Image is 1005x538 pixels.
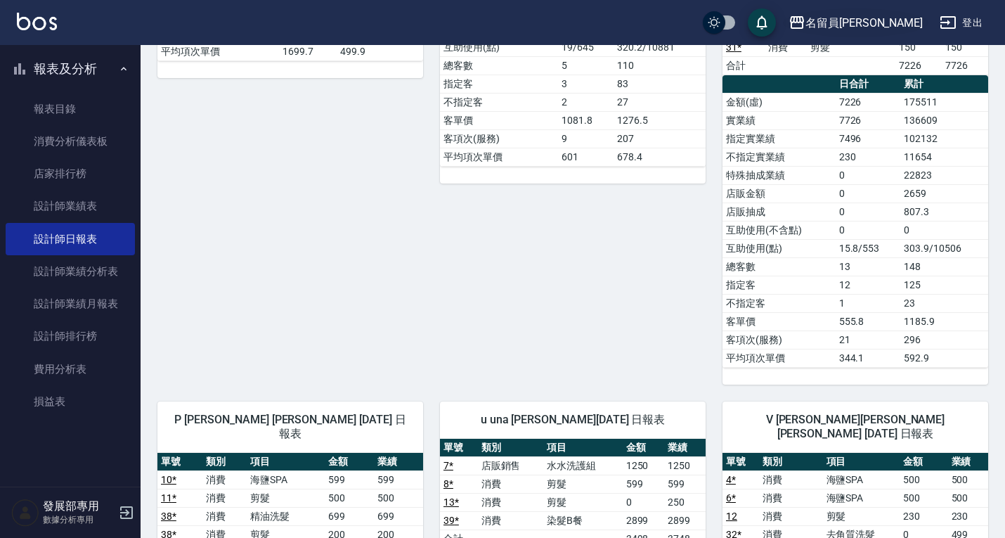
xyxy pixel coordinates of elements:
a: 設計師日報表 [6,223,135,255]
a: 損益表 [6,385,135,418]
td: 500 [325,489,374,507]
td: 消費 [478,475,543,493]
td: 店販銷售 [478,456,543,475]
img: Person [11,499,39,527]
span: P [PERSON_NAME] [PERSON_NAME] [DATE] 日報表 [174,413,406,441]
td: 不指定實業績 [722,148,836,166]
td: 特殊抽成業績 [722,166,836,184]
td: 消費 [759,507,822,525]
td: 合計 [722,56,765,75]
td: 303.9/10506 [900,239,988,257]
table: a dense table [722,75,988,368]
th: 項目 [543,439,623,457]
td: 230 [836,148,900,166]
td: 592.9 [900,349,988,367]
td: 599 [664,475,706,493]
td: 148 [900,257,988,276]
td: 3 [558,75,614,93]
td: 2 [558,93,614,111]
td: 實業績 [722,111,836,129]
td: 136609 [900,111,988,129]
td: 剪髮 [543,493,623,511]
td: 1250 [623,456,664,475]
td: 0 [836,221,900,239]
td: 23 [900,294,988,312]
td: 150 [942,38,988,56]
td: 0 [623,493,664,511]
td: 平均項次單價 [722,349,836,367]
td: 剪髮 [543,475,623,493]
td: 消費 [765,38,807,56]
td: 0 [836,203,900,221]
td: 店販金額 [722,184,836,203]
th: 業績 [664,439,706,457]
th: 單號 [722,453,759,471]
td: 83 [614,75,706,93]
a: 12 [726,511,737,522]
td: 染髮B餐 [543,511,623,530]
td: 消費 [202,470,247,489]
td: 21 [836,331,900,349]
a: 消費分析儀表板 [6,125,135,158]
div: 名留員[PERSON_NAME] [805,14,923,32]
th: 金額 [325,453,374,471]
td: 消費 [478,493,543,511]
a: 報表目錄 [6,93,135,125]
td: 2659 [900,184,988,203]
td: 不指定客 [722,294,836,312]
td: 2899 [664,511,706,530]
a: 設計師業績分析表 [6,255,135,288]
td: 27 [614,93,706,111]
td: 499.9 [337,42,423,60]
td: 0 [836,166,900,184]
td: 102132 [900,129,988,148]
th: 金額 [900,453,947,471]
td: 601 [558,148,614,166]
td: 總客數 [440,56,558,75]
td: 344.1 [836,349,900,367]
td: 320.2/10881 [614,38,706,56]
td: 12 [836,276,900,294]
td: 599 [325,470,374,489]
td: 消費 [759,470,822,489]
p: 數據分析專用 [43,513,115,526]
td: 消費 [202,489,247,507]
th: 類別 [478,439,543,457]
td: 500 [948,489,989,507]
th: 日合計 [836,75,900,94]
td: 7226 [895,56,942,75]
td: 消費 [478,511,543,530]
td: 599 [374,470,423,489]
td: 678.4 [614,148,706,166]
td: 7496 [836,129,900,148]
td: 11654 [900,148,988,166]
td: 699 [325,507,374,525]
td: 699 [374,507,423,525]
td: 7226 [836,93,900,111]
td: 0 [836,184,900,203]
td: 5 [558,56,614,75]
td: 互助使用(點) [440,38,558,56]
td: 555.8 [836,312,900,331]
td: 水水洗護組 [543,456,623,475]
td: 599 [623,475,664,493]
td: 客單價 [722,312,836,331]
th: 單號 [440,439,478,457]
td: 指定客 [440,75,558,93]
td: 1276.5 [614,111,706,129]
td: 海鹽SPA [823,489,900,507]
td: 500 [374,489,423,507]
td: 消費 [759,489,822,507]
td: 海鹽SPA [823,470,900,489]
td: 客項次(服務) [440,129,558,148]
th: 項目 [247,453,324,471]
td: 500 [900,489,947,507]
td: 1081.8 [558,111,614,129]
td: 剪髮 [247,489,324,507]
th: 項目 [823,453,900,471]
button: save [748,8,776,37]
td: 客項次(服務) [722,331,836,349]
button: 名留員[PERSON_NAME] [783,8,928,37]
td: 125 [900,276,988,294]
th: 單號 [157,453,202,471]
